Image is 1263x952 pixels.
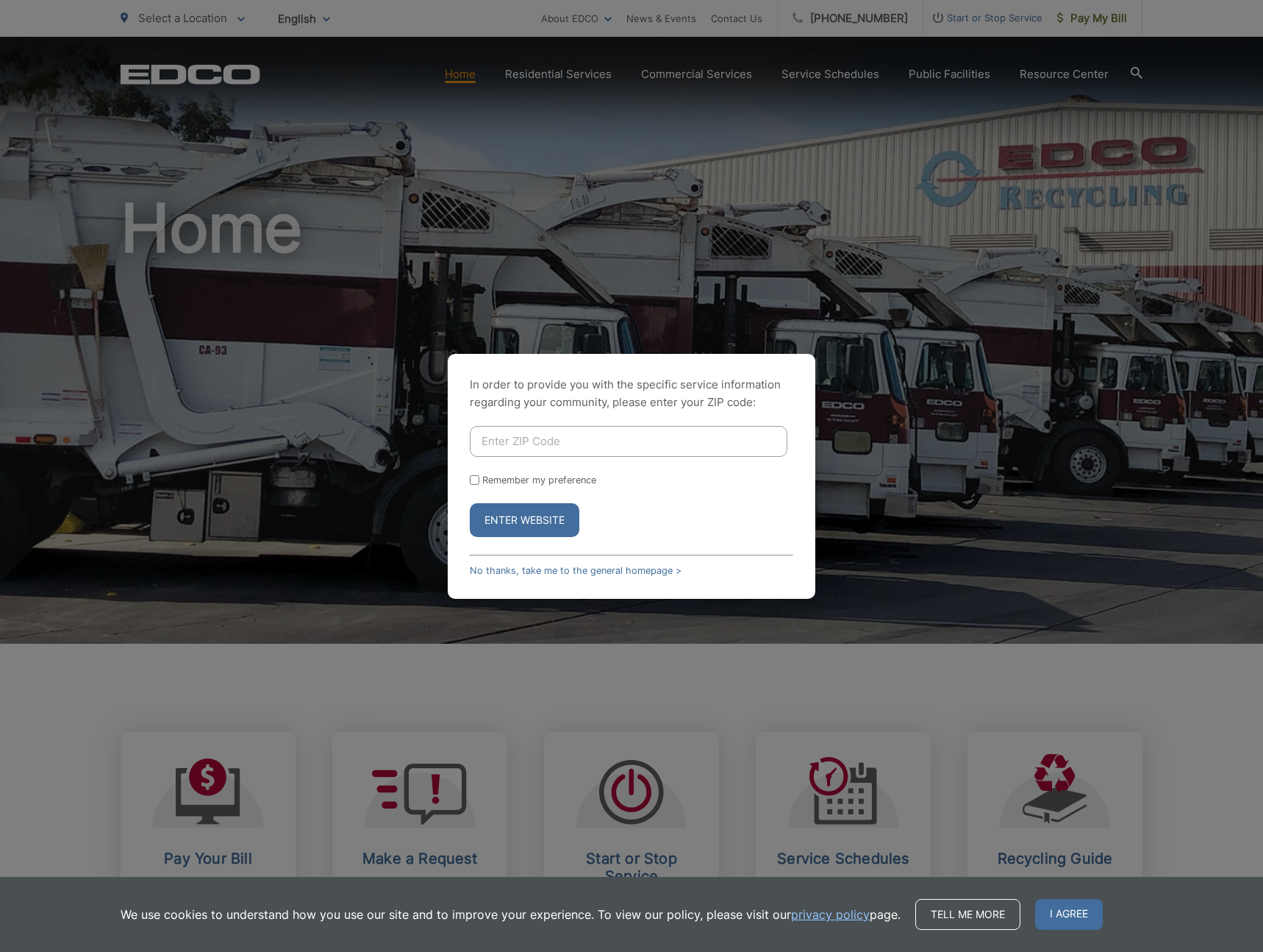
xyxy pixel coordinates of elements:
[915,899,1020,930] a: Tell me more
[470,376,793,411] p: In order to provide you with the specific service information regarding your community, please en...
[482,475,596,486] label: Remember my preference
[470,503,579,537] button: Enter Website
[791,906,870,923] a: privacy policy
[1035,899,1103,930] span: I agree
[121,906,901,923] p: We use cookies to understand how you use our site and to improve your experience. To view our pol...
[470,426,787,457] input: Enter ZIP Code
[470,565,681,576] a: No thanks, take me to the general homepage >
